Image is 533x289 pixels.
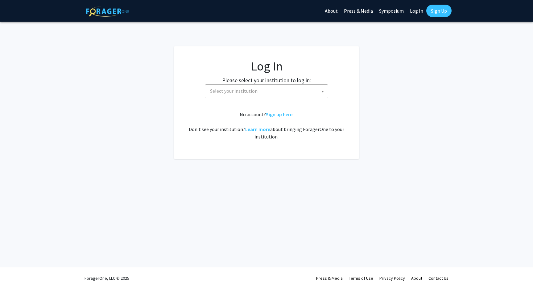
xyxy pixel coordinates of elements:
[245,126,270,132] a: Learn more about bringing ForagerOne to your institution
[222,76,311,84] label: Please select your institution to log in:
[208,85,328,97] span: Select your institution
[86,6,129,17] img: ForagerOne Logo
[210,88,258,94] span: Select your institution
[411,275,422,281] a: About
[316,275,343,281] a: Press & Media
[379,275,405,281] a: Privacy Policy
[266,111,292,117] a: Sign up here
[186,59,347,74] h1: Log In
[349,275,373,281] a: Terms of Use
[205,84,328,98] span: Select your institution
[85,267,129,289] div: ForagerOne, LLC © 2025
[428,275,448,281] a: Contact Us
[186,111,347,140] div: No account? . Don't see your institution? about bringing ForagerOne to your institution.
[426,5,452,17] a: Sign Up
